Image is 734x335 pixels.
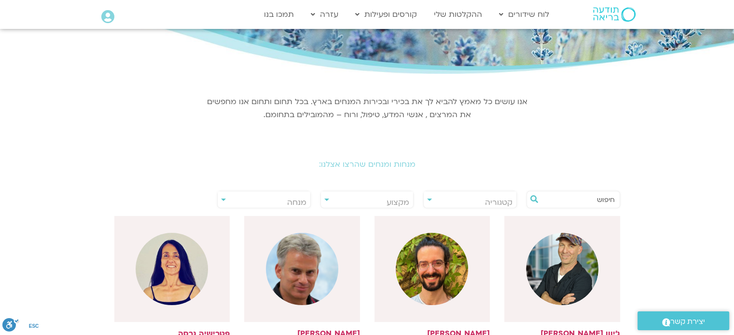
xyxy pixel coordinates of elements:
a: לוח שידורים [494,5,554,24]
img: %D7%A2%D7%A0%D7%91%D7%A8-%D7%91%D7%A8-%D7%A7%D7%9E%D7%94.png [266,233,338,305]
a: עזרה [306,5,343,24]
img: %D7%A9%D7%92%D7%91-%D7%94%D7%95%D7%A8%D7%95%D7%91%D7%99%D7%A5.jpg [396,233,468,305]
p: אנו עושים כל מאמץ להביא לך את בכירי ובכירות המנחים בארץ. בכל תחום ותחום אנו מחפשים את המרצים , אנ... [206,95,529,121]
input: חיפוש [541,191,615,208]
img: WhatsApp-Image-2025-07-12-at-16.43.23.jpeg [136,233,208,305]
a: יצירת קשר [637,311,729,330]
h2: מנחות ומנחים שהרצו אצלנו: [97,160,637,169]
img: %D7%96%D7%99%D7%95%D7%90%D7%9F-.png [526,233,598,305]
span: מקצוע [387,197,409,208]
a: ההקלטות שלי [429,5,487,24]
a: תמכו בנו [259,5,299,24]
a: קורסים ופעילות [350,5,422,24]
img: תודעה בריאה [593,7,636,22]
span: יצירת קשר [670,315,705,328]
span: קטגוריה [485,197,512,208]
span: מנחה [287,197,306,208]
